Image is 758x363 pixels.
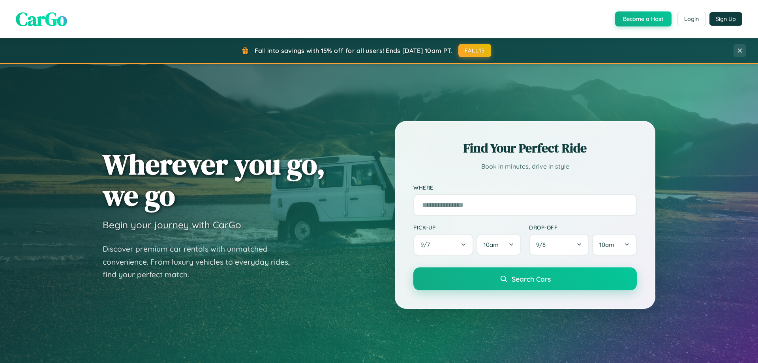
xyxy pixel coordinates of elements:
[512,275,551,283] span: Search Cars
[420,241,434,248] span: 9 / 7
[103,219,241,231] h3: Begin your journey with CarGo
[529,224,637,231] label: Drop-off
[677,12,705,26] button: Login
[413,184,637,191] label: Where
[477,234,521,256] button: 10am
[413,161,637,172] p: Book in minutes, drive in style
[599,241,614,248] span: 10am
[592,234,637,256] button: 10am
[413,234,473,256] button: 9/7
[615,11,672,26] button: Become a Host
[16,6,67,32] span: CarGo
[484,241,499,248] span: 10am
[255,47,452,55] span: Fall into savings with 15% off for all users! Ends [DATE] 10am PT.
[103,149,325,211] h1: Wherever you go, we go
[103,243,300,281] p: Discover premium car rentals with unmatched convenience. From luxury vehicles to everyday rides, ...
[536,241,550,248] span: 9 / 8
[529,234,589,256] button: 9/8
[413,224,521,231] label: Pick-up
[709,12,742,26] button: Sign Up
[458,44,492,57] button: FALL15
[413,139,637,157] h2: Find Your Perfect Ride
[413,267,637,290] button: Search Cars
